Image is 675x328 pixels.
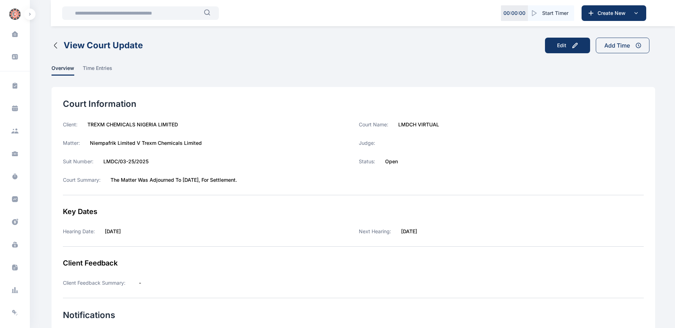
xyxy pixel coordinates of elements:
[359,121,388,128] label: Court Name:
[503,10,525,17] p: 00 : 00 : 00
[582,5,646,21] button: Create New
[545,38,590,53] button: Edit
[385,158,398,165] label: Open
[359,140,375,147] label: Judge:
[63,207,644,217] div: Key Dates
[63,98,644,110] div: Court Information
[110,176,237,184] label: The matter was adjourned to [DATE], for settlement.
[52,65,83,76] a: overview
[596,38,649,53] button: Add Time
[359,158,375,165] label: Status:
[63,121,77,128] label: Client:
[359,228,391,235] label: Next Hearing:
[542,10,568,17] span: Start Timer
[63,279,128,286] label: Client Feedback Summary:
[52,40,143,51] button: View Court Update
[87,121,178,128] label: TREXM CHEMICALS NIGERIA LIMITED
[63,140,80,147] label: Matter:
[83,65,112,76] span: time entries
[52,65,74,76] span: overview
[139,280,141,286] label: -
[64,40,143,51] span: View Court Update
[90,140,202,147] label: Niempafrik Limited v Trexm Chemicals Limited
[103,158,148,165] label: LMDC/03-25/2025
[557,42,566,49] div: Edit
[83,65,121,76] a: time entries
[528,5,574,21] button: Start Timer
[63,176,101,184] label: Court Summary:
[63,228,95,234] label: Hearing Date:
[105,228,121,234] label: [DATE]
[63,258,644,268] div: Client Feedback
[604,41,630,50] div: Add Time
[63,158,93,165] label: Suit Number:
[398,121,439,128] label: LMDCH VIRTUAL
[63,310,644,321] h2: Notifications
[595,10,632,17] span: Create New
[401,228,417,235] label: [DATE]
